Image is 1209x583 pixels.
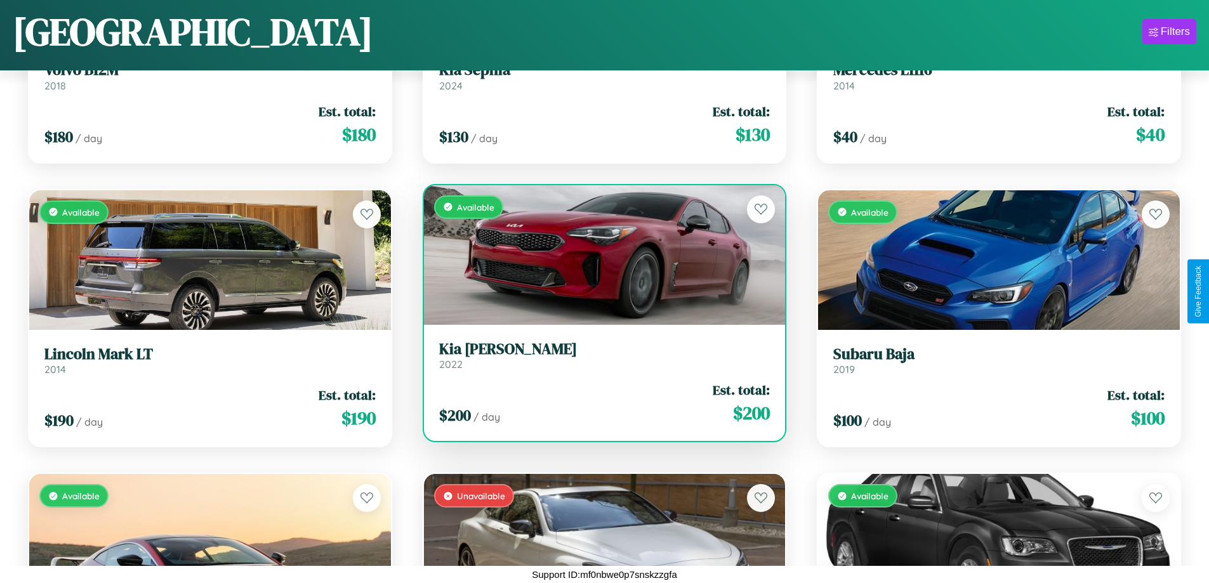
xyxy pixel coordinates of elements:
p: Support ID: mf0nbwe0p7snskzzgfa [532,566,677,583]
span: Available [62,490,100,501]
span: / day [473,410,500,423]
a: Mercedes L11162014 [833,61,1165,92]
h3: Subaru Baja [833,345,1165,364]
h3: Mercedes L1116 [833,61,1165,79]
span: Available [851,490,889,501]
h3: Lincoln Mark LT [44,345,376,364]
span: $ 190 [44,410,74,431]
span: $ 200 [733,400,770,426]
h3: Kia [PERSON_NAME] [439,340,770,358]
span: Available [851,207,889,218]
span: $ 40 [833,126,857,147]
span: $ 130 [439,126,468,147]
span: Available [62,207,100,218]
a: Kia [PERSON_NAME]2022 [439,340,770,371]
div: Give Feedback [1194,266,1203,317]
span: / day [76,132,102,145]
h3: Kia Sephia [439,61,770,79]
span: Unavailable [457,490,505,501]
span: $ 100 [1131,405,1165,431]
a: Volvo B12M2018 [44,61,376,92]
span: 2014 [44,363,66,376]
div: Filters [1161,25,1190,38]
span: Est. total: [713,381,770,399]
span: $ 200 [439,405,471,426]
span: 2014 [833,79,855,92]
span: $ 180 [342,122,376,147]
span: $ 100 [833,410,862,431]
span: Est. total: [1107,386,1165,404]
span: 2024 [439,79,463,92]
span: Est. total: [1107,102,1165,121]
span: / day [471,132,498,145]
span: $ 180 [44,126,73,147]
span: Est. total: [319,102,376,121]
span: $ 190 [341,405,376,431]
span: / day [864,416,891,428]
h3: Volvo B12M [44,61,376,79]
span: / day [76,416,103,428]
span: 2018 [44,79,66,92]
span: Est. total: [319,386,376,404]
span: $ 40 [1136,122,1165,147]
a: Kia Sephia2024 [439,61,770,92]
span: Available [457,202,494,213]
span: 2022 [439,358,463,370]
button: Filters [1142,19,1196,44]
h1: [GEOGRAPHIC_DATA] [13,6,373,58]
a: Lincoln Mark LT2014 [44,345,376,376]
span: 2019 [833,363,855,376]
span: Est. total: [713,102,770,121]
span: / day [860,132,887,145]
span: $ 130 [736,122,770,147]
a: Subaru Baja2019 [833,345,1165,376]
